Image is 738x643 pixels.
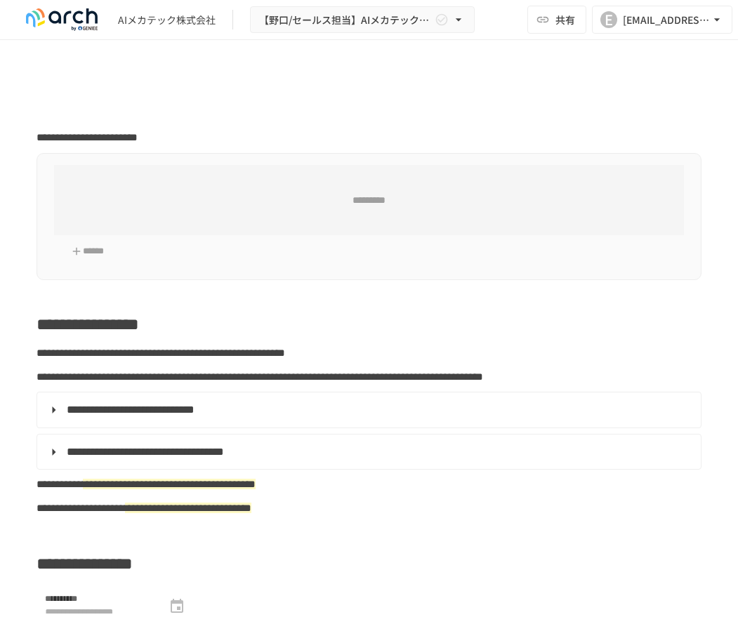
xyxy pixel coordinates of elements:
span: 共有 [555,12,575,27]
div: [EMAIL_ADDRESS][DOMAIN_NAME] [623,11,710,29]
button: 【野口/セールス担当】AIメカテック株式会社様_初期設定サポート [250,6,475,34]
img: logo-default@2x-9cf2c760.svg [17,8,107,31]
div: AIメカテック株式会社 [118,13,216,27]
button: E[EMAIL_ADDRESS][DOMAIN_NAME] [592,6,732,34]
div: E [600,11,617,28]
span: 【野口/セールス担当】AIメカテック株式会社様_初期設定サポート [259,11,432,29]
button: 共有 [527,6,586,34]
